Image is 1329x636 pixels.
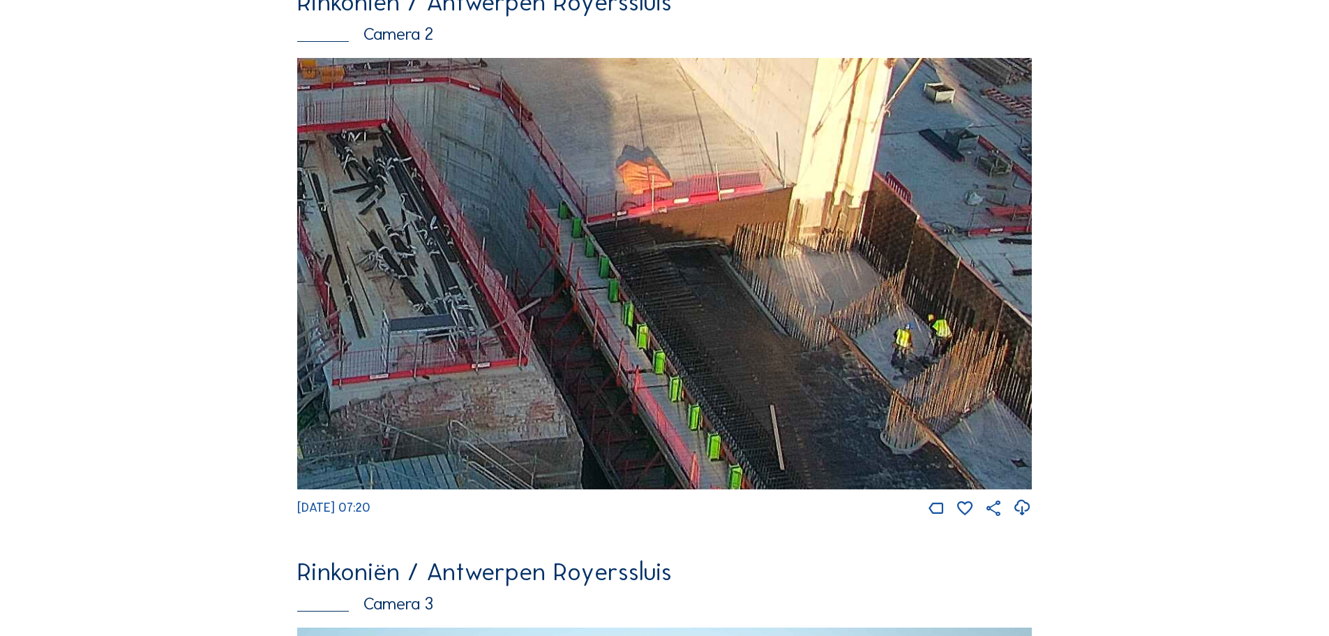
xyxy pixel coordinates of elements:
span: [DATE] 07:20 [297,500,370,515]
img: Image [297,58,1032,489]
div: Camera 3 [297,596,1032,613]
div: Camera 2 [297,26,1032,43]
div: Rinkoniën / Antwerpen Royerssluis [297,559,1032,584]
